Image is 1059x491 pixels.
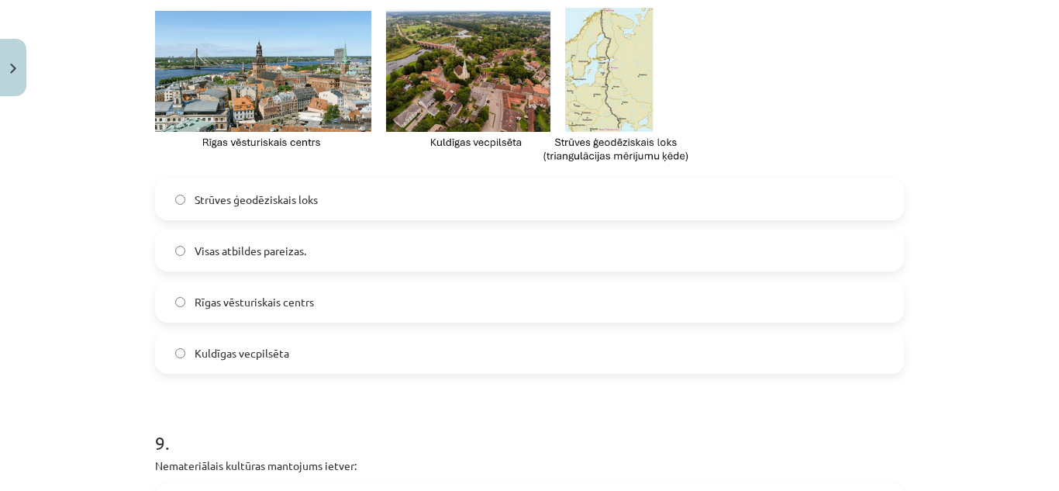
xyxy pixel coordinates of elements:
[175,246,185,256] input: Visas atbildes pareizas.
[155,458,904,474] p: Nemateriālais kultūras mantojums ietver:
[195,243,306,259] span: Visas atbildes pareizas.
[195,192,318,208] span: Strūves ģeodēziskais loks
[155,405,904,453] h1: 9 .
[195,345,289,361] span: Kuldīgas vecpilsēta
[175,195,185,205] input: Strūves ģeodēziskais loks
[175,348,185,358] input: Kuldīgas vecpilsēta
[175,297,185,307] input: Rīgas vēsturiskais centrs
[10,64,16,74] img: icon-close-lesson-0947bae3869378f0d4975bcd49f059093ad1ed9edebbc8119c70593378902aed.svg
[195,294,314,310] span: Rīgas vēsturiskais centrs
